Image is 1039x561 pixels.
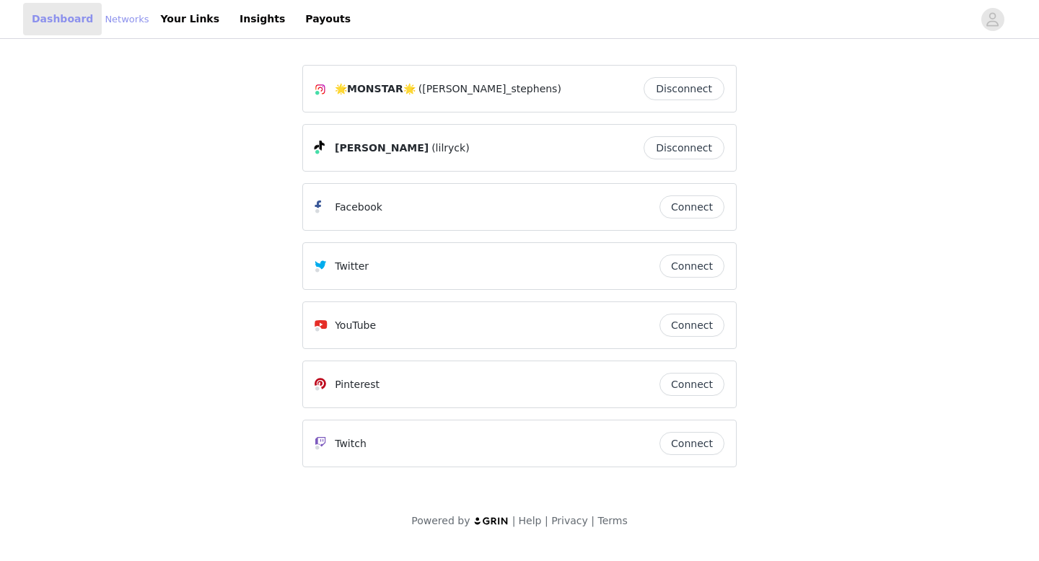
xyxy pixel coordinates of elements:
span: | [545,515,548,526]
span: ([PERSON_NAME]_stephens) [418,81,561,97]
a: Terms [597,515,627,526]
p: Facebook [335,200,382,215]
img: Instagram Icon [315,84,326,95]
a: Dashboard [23,3,102,35]
button: Connect [659,195,724,218]
a: Insights [231,3,294,35]
span: (lilryck) [431,141,469,156]
button: Disconnect [644,77,724,100]
a: Privacy [551,515,588,526]
a: Payouts [297,3,359,35]
a: Your Links [152,3,228,35]
button: Connect [659,255,724,278]
button: Disconnect [644,136,724,159]
a: Help [519,515,542,526]
p: Pinterest [335,377,380,392]
span: | [591,515,595,526]
span: [PERSON_NAME] [335,141,429,156]
span: 🌟MONSTAR🌟 [335,81,416,97]
div: avatar [986,8,999,31]
a: Networks [105,12,149,27]
span: Powered by [411,515,470,526]
p: Twitch [335,436,367,451]
button: Connect [659,432,724,455]
p: Twitter [335,259,369,274]
button: Connect [659,314,724,337]
p: YouTube [335,318,376,333]
span: | [512,515,516,526]
img: logo [473,516,509,526]
button: Connect [659,373,724,396]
